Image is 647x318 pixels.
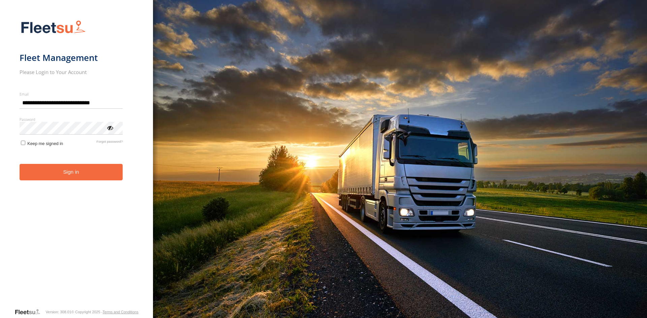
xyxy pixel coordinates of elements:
div: ViewPassword [106,124,113,131]
span: Keep me signed in [27,141,63,146]
a: Visit our Website [14,309,45,315]
label: Password [20,117,123,122]
a: Terms and Conditions [102,310,138,314]
div: Version: 308.01 [45,310,71,314]
button: Sign in [20,164,123,180]
label: Email [20,92,123,97]
a: Forgot password? [96,140,123,146]
h1: Fleet Management [20,52,123,63]
h2: Please Login to Your Account [20,69,123,75]
form: main [20,16,134,308]
input: Keep me signed in [21,141,25,145]
img: Fleetsu [20,19,87,36]
div: © Copyright 2025 - [71,310,138,314]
